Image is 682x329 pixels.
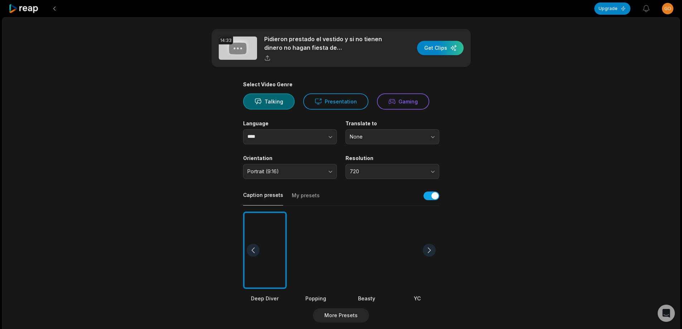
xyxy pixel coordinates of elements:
span: 720 [350,168,425,175]
div: Open Intercom Messenger [658,305,675,322]
button: Portrait (9:16) [243,164,337,179]
label: Orientation [243,155,337,161]
button: More Presets [313,308,369,323]
button: My presets [292,192,320,205]
div: Beasty [345,295,388,302]
button: Gaming [377,93,429,110]
label: Language [243,120,337,127]
p: Pidieron prestado el vestido y si no tienen dinero no hagan fiesta de quinceañera.mp4 [264,35,388,52]
span: None [350,134,425,140]
button: None [345,129,439,144]
button: Get Clips [417,41,464,55]
button: Upgrade [594,3,630,15]
div: Select Video Genre [243,81,439,88]
div: Deep Diver [243,295,287,302]
button: 720 [345,164,439,179]
div: Popping [294,295,338,302]
button: Caption presets [243,192,283,205]
div: YC [396,295,439,302]
label: Translate to [345,120,439,127]
div: 14:33 [219,37,233,44]
span: Portrait (9:16) [247,168,323,175]
button: Talking [243,93,295,110]
label: Resolution [345,155,439,161]
button: Presentation [303,93,368,110]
